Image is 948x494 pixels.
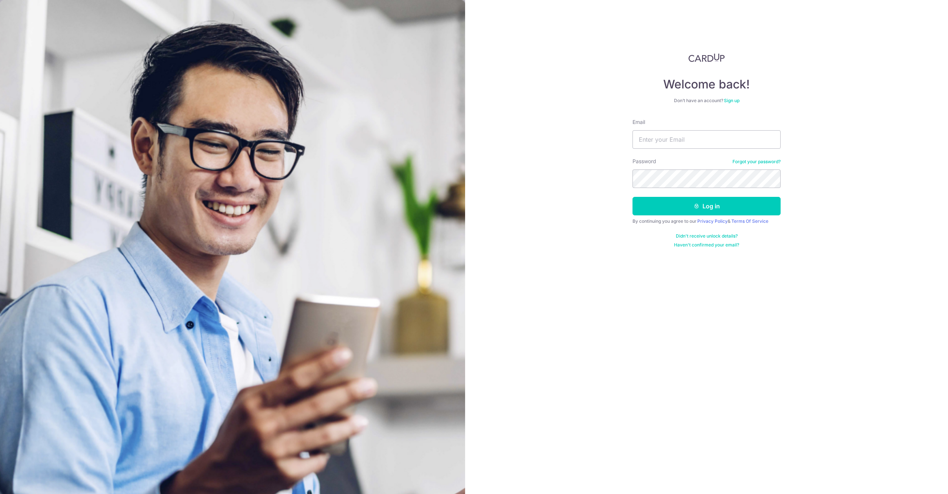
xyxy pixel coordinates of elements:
[632,158,656,165] label: Password
[731,218,768,224] a: Terms Of Service
[632,218,781,224] div: By continuing you agree to our &
[688,53,725,62] img: CardUp Logo
[632,130,781,149] input: Enter your Email
[632,118,645,126] label: Email
[632,98,781,104] div: Don’t have an account?
[732,159,781,165] a: Forgot your password?
[632,197,781,215] button: Log in
[676,233,738,239] a: Didn't receive unlock details?
[632,77,781,92] h4: Welcome back!
[697,218,728,224] a: Privacy Policy
[724,98,740,103] a: Sign up
[674,242,739,248] a: Haven't confirmed your email?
